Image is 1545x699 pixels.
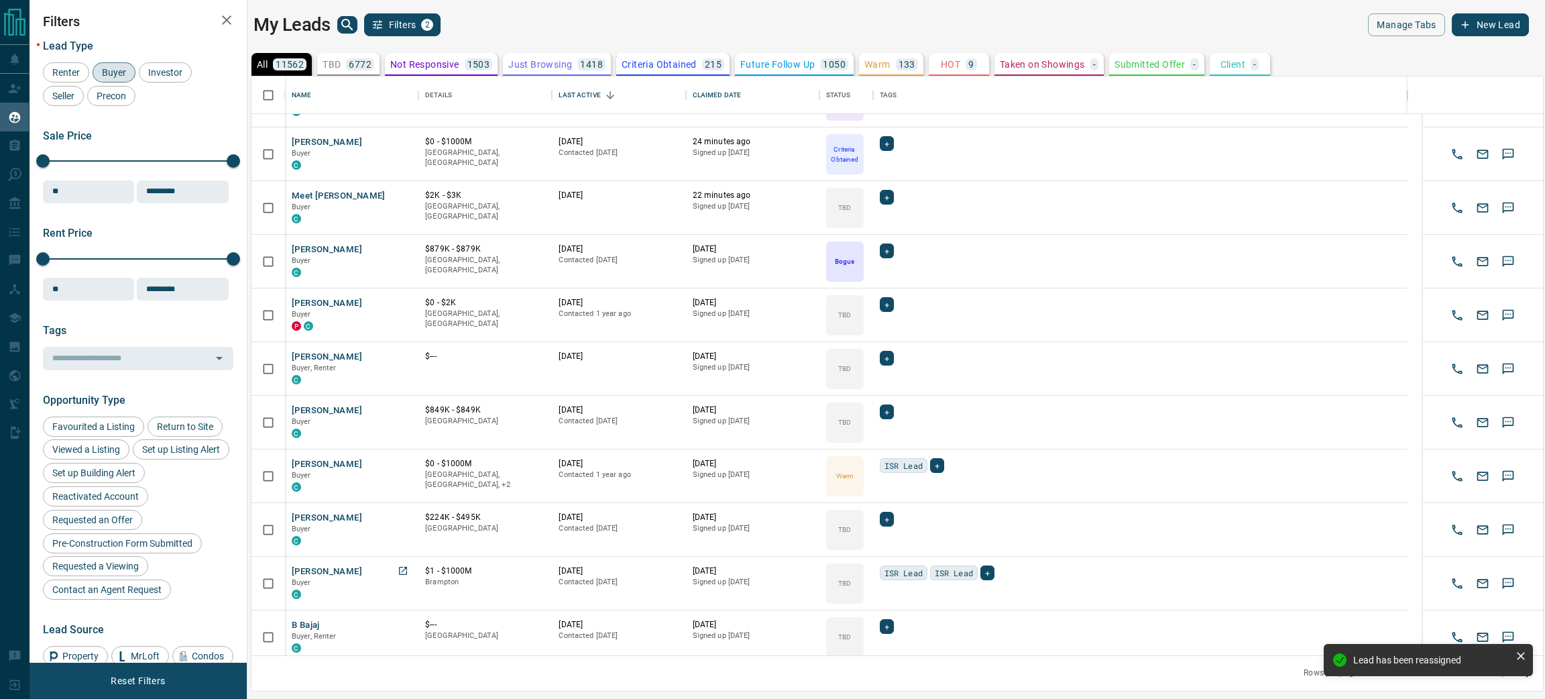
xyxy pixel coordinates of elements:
div: condos.ca [292,536,301,545]
span: + [884,191,889,204]
div: Tags [880,76,897,114]
button: Call [1447,466,1467,486]
span: + [985,566,990,580]
button: Email [1473,198,1493,218]
svg: Email [1476,470,1489,483]
p: Signed up [DATE] [693,523,813,534]
span: Rent Price [43,227,93,239]
button: SMS [1498,252,1518,272]
p: $879K - $879K [425,244,545,255]
button: Call [1447,359,1467,379]
svg: Email [1476,148,1489,161]
button: SMS [1498,520,1518,540]
svg: Email [1476,523,1489,537]
svg: Email [1476,309,1489,322]
p: 1050 [823,60,846,69]
div: property.ca [292,321,301,331]
button: Manage Tabs [1368,13,1444,36]
div: Last Active [559,76,600,114]
p: HOT [941,60,960,69]
p: TBD [838,632,851,642]
p: Criteria Obtained [622,60,697,69]
button: Email [1473,466,1493,486]
p: $0 - $1000M [425,458,545,470]
svg: Sms [1501,470,1515,483]
p: 1503 [467,60,490,69]
p: - [1253,60,1256,69]
p: Warm [836,471,854,481]
button: SMS [1498,413,1518,433]
button: [PERSON_NAME] [292,244,362,256]
div: Favourited a Listing [43,417,144,437]
div: Seller [43,86,84,106]
p: [DATE] [693,512,813,523]
div: MrLoft [111,646,169,666]
p: Contacted [DATE] [559,631,679,641]
div: + [880,351,894,366]
button: New Lead [1452,13,1529,36]
button: Email [1473,520,1493,540]
span: Requested a Viewing [48,561,144,572]
button: Open [210,349,229,368]
p: TBD [838,203,851,213]
span: ISR Lead [884,459,923,472]
span: Seller [48,91,79,101]
p: Signed up [DATE] [693,201,813,212]
svg: Sms [1501,201,1515,215]
span: Opportunity Type [43,394,125,407]
p: Rows per page: [1304,667,1360,679]
svg: Call [1450,309,1464,322]
div: Requested an Offer [43,510,142,530]
p: Contacted [DATE] [559,577,679,588]
div: + [880,619,894,634]
p: $--- [425,351,545,362]
button: SMS [1498,144,1518,164]
p: Contacted 1 year ago [559,309,679,319]
button: [PERSON_NAME] [292,351,362,364]
svg: Email [1476,577,1489,590]
div: Viewed a Listing [43,439,129,460]
div: condos.ca [304,321,313,331]
p: [GEOGRAPHIC_DATA] [425,416,545,427]
p: $0 - $1000M [425,136,545,148]
p: - [1093,60,1096,69]
div: condos.ca [292,429,301,438]
svg: Call [1450,631,1464,644]
p: Taken on Showings [1000,60,1085,69]
div: Status [826,76,851,114]
p: [DATE] [559,136,679,148]
p: Criteria Obtained [827,144,862,164]
span: + [884,620,889,633]
p: [DATE] [559,351,679,362]
button: Call [1447,198,1467,218]
button: B Bajaj [292,619,320,632]
p: Midtown | Central, Toronto [425,470,545,490]
span: Lead Source [43,623,104,636]
p: Bogus [835,256,854,266]
p: [GEOGRAPHIC_DATA], [GEOGRAPHIC_DATA] [425,255,545,276]
svg: Call [1450,255,1464,268]
span: + [884,298,889,311]
button: SMS [1498,574,1518,594]
p: All [257,60,268,69]
p: [DATE] [693,297,813,309]
p: Signed up [DATE] [693,309,813,319]
svg: Email [1476,255,1489,268]
p: TBD [838,525,851,535]
div: + [930,458,944,473]
p: Future Follow Up [740,60,815,69]
button: Email [1473,359,1493,379]
button: [PERSON_NAME] [292,512,362,525]
button: Email [1473,627,1493,647]
p: [GEOGRAPHIC_DATA], [GEOGRAPHIC_DATA] [425,148,545,168]
span: Buyer [292,149,311,158]
p: Brampton [425,577,545,588]
div: Lead has been reassigned [1353,655,1510,665]
div: Tags [873,76,1408,114]
button: Call [1447,413,1467,433]
p: 11562 [276,60,304,69]
button: SMS [1498,198,1518,218]
svg: Sms [1501,148,1515,161]
span: Set up Building Alert [48,468,140,478]
span: Condos [187,651,229,661]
